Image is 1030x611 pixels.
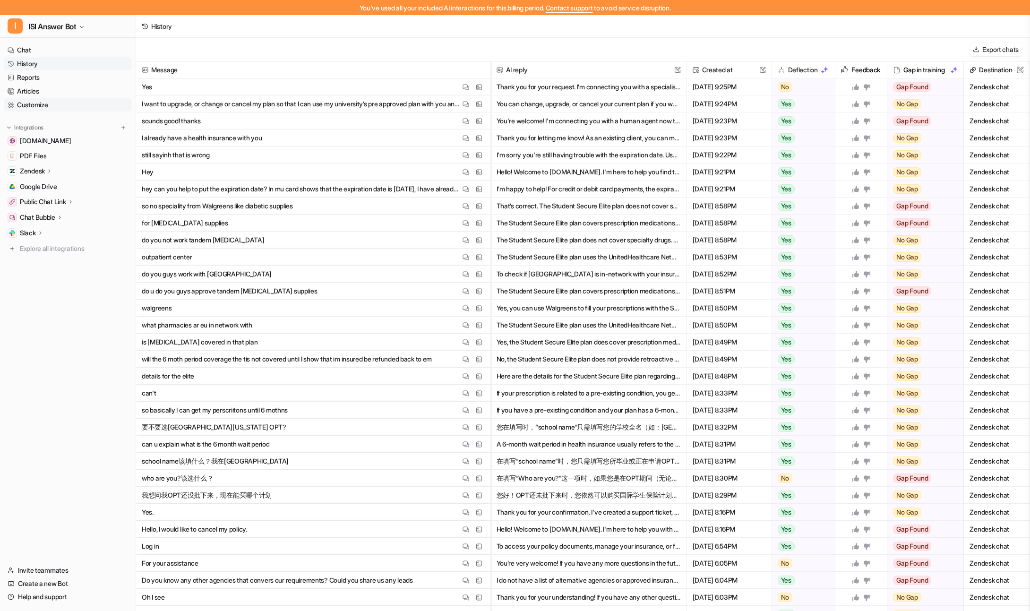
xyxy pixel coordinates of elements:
button: Yes [772,283,830,300]
span: [DATE] 8:31PM [691,436,768,453]
button: No [772,78,830,95]
span: Zendesk chat [968,129,1026,146]
span: Zendesk chat [968,351,1026,368]
span: Gap Found [893,525,931,534]
button: No Gap [887,368,957,385]
button: You’re very welcome! If you have any more questions in the future or need help with insurance, fe... [497,555,681,572]
button: No Gap [887,317,957,334]
button: No Gap [887,95,957,112]
span: [DATE] 9:23PM [691,112,768,129]
span: Zendesk chat [968,368,1026,385]
button: No Gap [887,453,957,470]
span: Yes [778,337,795,347]
span: Yes [778,388,795,398]
button: Export chats [970,43,1022,56]
a: Articles [4,85,132,98]
button: Thank you for your confirmation. I've created a support ticket, and a human agent will assist you... [497,504,681,521]
span: Zendesk chat [968,164,1026,181]
span: Yes [778,133,795,143]
span: Zendesk chat [968,521,1026,538]
span: Zendesk chat [968,181,1026,198]
span: No Gap [893,99,921,109]
button: No Gap [887,589,957,606]
span: [DATE] 8:50PM [691,317,768,334]
button: Yes [772,146,830,164]
span: Yes [778,491,795,500]
button: I do not have a list of alternative agencies or approved insurance providers for the [GEOGRAPHIC_... [497,572,681,589]
button: No Gap [887,351,957,368]
button: The Student Secure Elite plan uses the UnitedHealthcare Network for in-network pharmacies and pro... [497,317,681,334]
span: Zendesk chat [968,334,1026,351]
img: Zendesk [9,168,15,174]
span: Gap Found [893,82,931,92]
span: [DATE] 6:54PM [691,538,768,555]
button: No Gap [887,129,957,146]
button: You can change, upgrade, or cancel your current plan if you want to switch to your university’s p... [497,95,681,112]
button: The Student Secure Elite plan covers prescription medications, but it specifically states that “S... [497,215,681,232]
span: No Gap [893,508,921,517]
span: [DATE] 8:29PM [691,487,768,504]
button: Yes, you can use Walgreens to fill your prescriptions with the Student Secure Elite plan. The pla... [497,300,681,317]
p: walgreens [142,300,172,317]
button: A 6-month wait period in health insurance usually refers to the time you must be continuously cov... [497,436,681,453]
span: No Gap [893,252,921,262]
span: Yes [778,422,795,432]
span: [DATE] 8:48PM [691,368,768,385]
span: No Gap [893,405,921,415]
p: Do you know any other agencies that convers our requirements? Could you share us any leads [142,572,413,589]
img: Public Chat Link [9,199,15,205]
span: [DATE] 8:58PM [691,198,768,215]
span: Gap Found [893,201,931,211]
span: Zendesk chat [968,385,1026,402]
span: [DATE] 8:31PM [691,453,768,470]
span: No Gap [893,371,921,381]
span: [DATE] 8:33PM [691,402,768,419]
button: Yes [772,521,830,538]
span: Yes [778,405,795,415]
span: Contact support [546,4,593,12]
p: Yes. [142,504,154,521]
span: Yes [778,218,795,228]
button: No Gap [887,266,957,283]
button: Thank you for your understanding! If you have any other questions about health or travel insuranc... [497,589,681,606]
p: can't [142,385,156,402]
p: hey can you help to put the expiration date? In mu card shows that the expiration date is [DATE],... [142,181,460,198]
span: Yes [778,235,795,245]
button: 您好！OPT还未批下来时，您依然可以购买国际学生保险计划。 - Student Secure计划专为OPT期间的学生设计，无论您的OPT已获批还是处于等待阶段，都可以购买，最短可购买15天，最长... [497,487,681,504]
p: still sayinh that is wrong [142,146,210,164]
button: No [772,470,830,487]
a: Google DriveGoogle Drive [4,180,132,193]
p: sounds good! thanks [142,112,201,129]
button: No Gap [887,385,957,402]
span: No Gap [893,388,921,398]
span: Zendesk chat [968,419,1026,436]
span: Yes [778,99,795,109]
span: Gap Found [893,218,931,228]
span: No [778,82,793,92]
p: Integrations [14,124,43,131]
p: 我想问我OPT还没批下来，现在能买哪个计划 [142,487,272,504]
img: PDF Files [9,153,15,159]
span: Yes [778,525,795,534]
button: If your prescription is related to a pre-existing condition, you generally cannot get coverage fo... [497,385,681,402]
button: That’s correct. The Student Secure Elite plan does not cover specialty drugs or supplies, includi... [497,198,681,215]
p: Hey [142,164,154,181]
button: Yes [772,572,830,589]
p: do you not work tandem [MEDICAL_DATA] [142,232,265,249]
span: No Gap [893,320,921,330]
button: Hello! Welcome to [DOMAIN_NAME]. I'm here to help you find the best health and travel insurance f... [497,164,681,181]
span: No [778,593,793,602]
button: Yes [772,402,830,419]
span: Google Drive [20,182,57,191]
span: Zendesk chat [968,555,1026,572]
a: PDF FilesPDF Files [4,149,132,163]
button: No [772,589,830,606]
span: [DATE] 6:05PM [691,555,768,572]
a: Create a new Bot [4,577,132,590]
a: Customize [4,98,132,112]
span: Gap Found [893,286,931,296]
button: No Gap [887,181,957,198]
span: Yes [778,286,795,296]
span: Yes [778,252,795,262]
button: Yes [772,300,830,317]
